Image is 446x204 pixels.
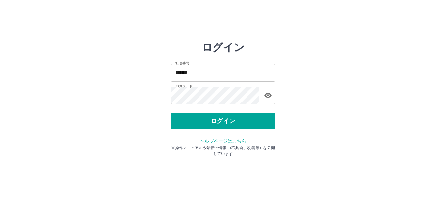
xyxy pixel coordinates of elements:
h2: ログイン [202,41,245,54]
a: ヘルプページはこちら [200,138,246,144]
p: ※操作マニュアルや最新の情報 （不具合、改善等）を公開しています [171,145,275,157]
label: 社員番号 [175,61,189,66]
label: パスワード [175,84,193,89]
button: ログイン [171,113,275,129]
